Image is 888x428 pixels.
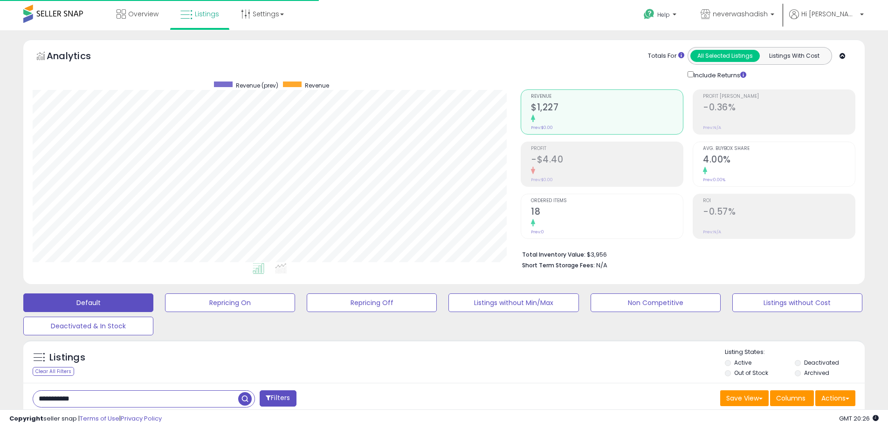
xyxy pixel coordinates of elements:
[690,50,760,62] button: All Selected Listings
[815,390,855,406] button: Actions
[776,394,805,403] span: Columns
[23,317,153,335] button: Deactivated & In Stock
[531,198,683,204] span: Ordered Items
[703,198,855,204] span: ROI
[703,154,855,167] h2: 4.00%
[531,177,553,183] small: Prev: $0.00
[9,414,162,423] div: seller snap | |
[725,348,865,357] p: Listing States:
[734,369,768,377] label: Out of Stock
[128,9,158,19] span: Overview
[531,154,683,167] h2: -$4.40
[47,49,109,65] h5: Analytics
[703,102,855,115] h2: -0.36%
[839,414,879,423] span: 2025-08-17 20:26 GMT
[522,251,585,258] b: Total Inventory Value:
[804,359,839,367] label: Deactivated
[657,11,670,19] span: Help
[703,229,721,235] small: Prev: N/A
[732,293,862,312] button: Listings without Cost
[307,293,437,312] button: Repricing Off
[236,82,278,89] span: Revenue (prev)
[713,9,768,19] span: neverwashadish
[681,69,757,80] div: Include Returns
[531,206,683,219] h2: 18
[165,293,295,312] button: Repricing On
[531,102,683,115] h2: $1,227
[195,9,219,19] span: Listings
[531,229,544,235] small: Prev: 0
[260,390,296,407] button: Filters
[121,414,162,423] a: Privacy Policy
[80,414,119,423] a: Terms of Use
[591,293,721,312] button: Non Competitive
[23,293,153,312] button: Default
[531,125,553,130] small: Prev: $0.00
[448,293,578,312] button: Listings without Min/Max
[49,351,85,364] h5: Listings
[770,390,814,406] button: Columns
[522,261,595,269] b: Short Term Storage Fees:
[703,94,855,99] span: Profit [PERSON_NAME]
[9,414,43,423] strong: Copyright
[759,50,829,62] button: Listings With Cost
[531,94,683,99] span: Revenue
[643,8,655,20] i: Get Help
[703,125,721,130] small: Prev: N/A
[648,52,684,61] div: Totals For
[305,82,329,89] span: Revenue
[804,369,829,377] label: Archived
[703,146,855,151] span: Avg. Buybox Share
[801,9,857,19] span: Hi [PERSON_NAME]
[720,390,769,406] button: Save View
[522,248,848,259] li: $3,956
[596,261,607,270] span: N/A
[531,146,683,151] span: Profit
[789,9,864,30] a: Hi [PERSON_NAME]
[703,177,725,183] small: Prev: 0.00%
[33,367,74,376] div: Clear All Filters
[734,359,751,367] label: Active
[636,1,686,30] a: Help
[703,206,855,219] h2: -0.57%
